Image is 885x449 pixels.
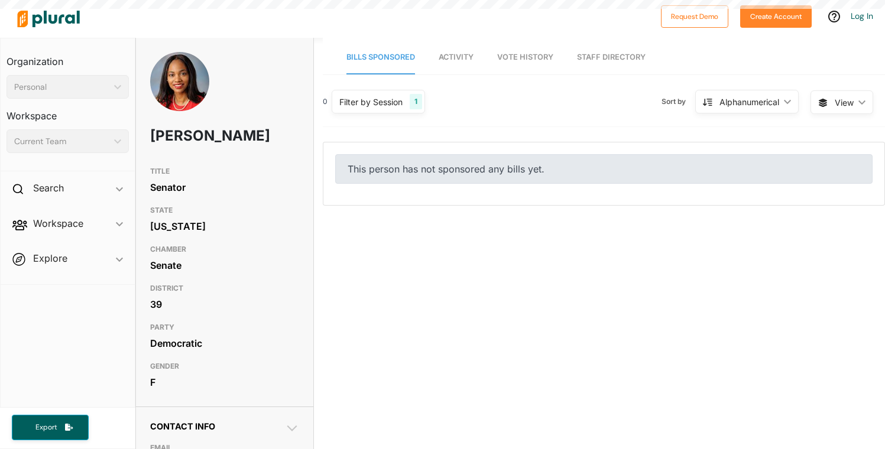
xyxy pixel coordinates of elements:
[410,94,422,109] div: 1
[150,217,299,235] div: [US_STATE]
[150,334,299,352] div: Democratic
[150,359,299,373] h3: GENDER
[150,118,239,154] h1: [PERSON_NAME]
[740,5,812,28] button: Create Account
[14,135,109,148] div: Current Team
[661,9,728,22] a: Request Demo
[497,41,553,74] a: Vote History
[335,154,873,184] div: This person has not sponsored any bills yet.
[835,96,854,109] span: View
[851,11,873,21] a: Log In
[346,41,415,74] a: Bills Sponsored
[150,178,299,196] div: Senator
[346,53,415,61] span: Bills Sponsored
[740,9,812,22] a: Create Account
[439,53,474,61] span: Activity
[661,5,728,28] button: Request Demo
[150,295,299,313] div: 39
[150,203,299,217] h3: STATE
[150,164,299,178] h3: TITLE
[150,256,299,274] div: Senate
[719,96,779,108] div: Alphanumerical
[33,181,64,194] h2: Search
[339,96,403,108] div: Filter by Session
[7,44,129,70] h3: Organization
[14,81,109,93] div: Personal
[150,320,299,334] h3: PARTY
[497,53,553,61] span: Vote History
[27,422,65,432] span: Export
[150,421,215,431] span: Contact Info
[150,281,299,295] h3: DISTRICT
[150,373,299,391] div: F
[7,99,129,125] h3: Workspace
[12,415,89,440] button: Export
[150,242,299,256] h3: CHAMBER
[323,96,328,107] div: 0
[439,41,474,74] a: Activity
[577,41,646,74] a: Staff Directory
[150,52,209,126] img: Headshot of Akilah Weber Pierson
[662,96,695,107] span: Sort by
